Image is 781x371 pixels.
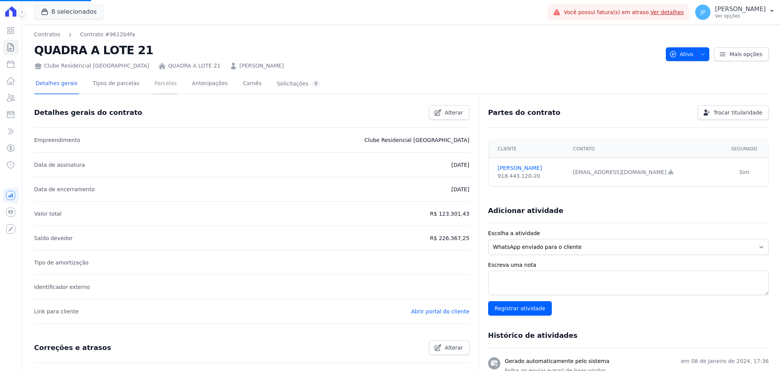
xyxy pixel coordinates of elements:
[720,140,768,158] th: Segurado
[669,47,694,61] span: Ativo
[429,105,469,120] a: Alterar
[34,258,89,267] p: Tipo de amortização
[488,331,577,340] h3: Histórico de atividades
[34,185,95,194] p: Data de encerramento
[34,135,80,145] p: Empreendimento
[312,80,321,87] div: 0
[498,172,564,180] div: 918.443.120-20
[488,261,769,269] label: Escreva uma nota
[190,74,229,94] a: Antecipações
[275,74,322,94] a: Solicitações0
[34,234,73,243] p: Saldo devedor
[364,135,469,145] p: Clube Residencial [GEOGRAPHIC_DATA]
[34,74,79,94] a: Detalhes gerais
[701,10,705,15] span: JP
[34,209,62,218] p: Valor total
[34,5,103,19] button: 8 selecionados
[34,62,149,70] div: Clube Residencial [GEOGRAPHIC_DATA]
[445,344,463,352] span: Alterar
[34,282,90,292] p: Identificador externo
[488,229,769,237] label: Escolha a atividade
[730,50,762,58] span: Mais opções
[569,140,720,158] th: Contato
[34,31,660,39] nav: Breadcrumb
[34,108,142,117] h3: Detalhes gerais do contrato
[34,343,111,352] h3: Correções e atrasos
[153,74,178,94] a: Parcelas
[411,308,469,315] a: Abrir portal do cliente
[505,357,609,365] h3: Gerado automaticamente pelo sistema
[445,109,463,116] span: Alterar
[34,31,135,39] nav: Breadcrumb
[689,2,781,23] button: JP [PERSON_NAME] Ver opções
[715,5,766,13] p: [PERSON_NAME]
[430,209,469,218] p: R$ 123.301,43
[34,307,79,316] p: Link para cliente
[451,185,469,194] p: [DATE]
[720,158,768,187] td: Sim
[714,47,769,61] a: Mais opções
[241,74,263,94] a: Carnês
[80,31,135,39] a: Contrato #9612b4fa
[681,357,769,365] p: em 08 de Janeiro de 2024, 17:36
[715,13,766,19] p: Ver opções
[429,340,469,355] a: Alterar
[168,62,220,70] a: QUADRA A LOTE 21
[34,31,60,39] a: Contratos
[573,168,716,176] div: [EMAIL_ADDRESS][DOMAIN_NAME]
[91,74,141,94] a: Tipos de parcelas
[666,47,710,61] button: Ativo
[488,108,561,117] h3: Partes do contrato
[277,80,321,87] div: Solicitações
[488,301,552,316] input: Registrar atividade
[498,164,564,172] a: [PERSON_NAME]
[451,160,469,169] p: [DATE]
[34,160,85,169] p: Data de assinatura
[698,105,769,120] a: Trocar titularidade
[239,62,284,70] a: [PERSON_NAME]
[34,42,660,59] h2: QUADRA A LOTE 21
[430,234,469,243] p: R$ 226.367,25
[651,9,684,15] a: Ver detalhes
[714,109,762,116] span: Trocar titularidade
[488,206,563,215] h3: Adicionar atividade
[564,8,684,16] span: Você possui fatura(s) em atraso.
[489,140,569,158] th: Cliente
